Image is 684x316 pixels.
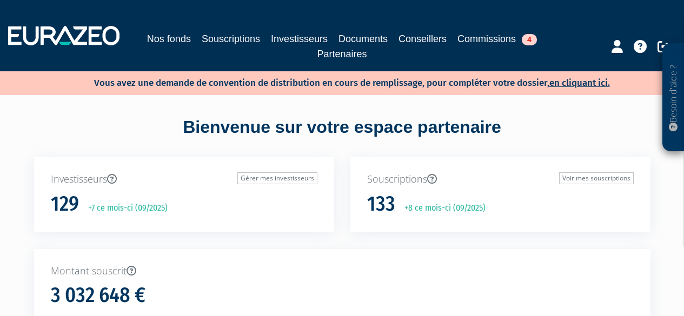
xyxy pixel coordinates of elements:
h1: 3 032 648 € [51,284,145,307]
p: Vous avez une demande de convention de distribution en cours de remplissage, pour compléter votre... [63,74,610,90]
p: Investisseurs [51,172,317,186]
a: Commissions4 [457,31,537,46]
a: Documents [338,31,388,46]
a: Conseillers [399,31,447,46]
a: Souscriptions [202,31,260,46]
h1: 129 [51,193,79,216]
a: Investisseurs [271,31,328,46]
p: +8 ce mois-ci (09/2025) [397,202,486,214]
span: 4 [522,34,537,45]
p: +7 ce mois-ci (09/2025) [81,202,168,214]
p: Souscriptions [367,172,634,186]
h1: 133 [367,193,395,216]
a: Partenaires [317,46,367,62]
a: en cliquant ici. [549,77,610,89]
p: Besoin d'aide ? [667,49,680,146]
img: 1732889491-logotype_eurazeo_blanc_rvb.png [8,26,119,45]
a: Gérer mes investisseurs [237,172,317,184]
a: Nos fonds [147,31,191,46]
div: Bienvenue sur votre espace partenaire [26,115,659,157]
a: Voir mes souscriptions [559,172,634,184]
p: Montant souscrit [51,264,634,278]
